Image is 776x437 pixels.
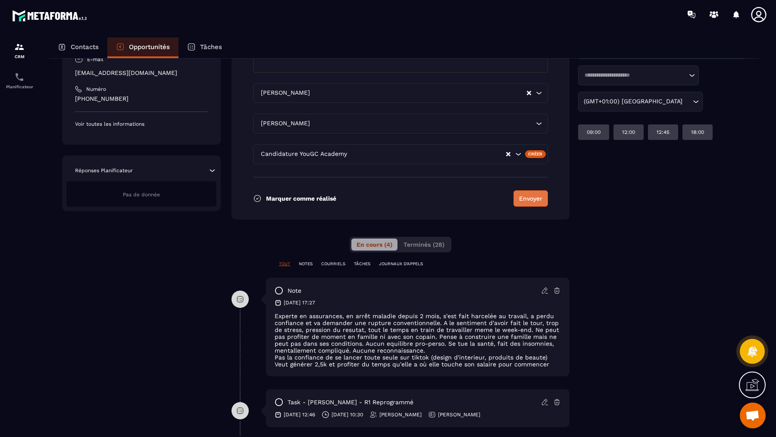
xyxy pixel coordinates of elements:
[657,129,670,136] p: 12:45
[332,411,363,418] p: [DATE] 10:30
[2,65,37,96] a: schedulerschedulerPlanificateur
[299,261,313,267] p: NOTES
[266,195,336,202] p: Marquer comme réalisé
[259,149,349,159] span: Candidature YouGC Academy
[2,54,37,59] p: CRM
[506,151,510,158] button: Clear Selected
[354,261,370,267] p: TÂCHES
[12,8,90,24] img: logo
[438,411,480,418] p: [PERSON_NAME]
[259,119,312,128] span: [PERSON_NAME]
[275,361,561,368] p: Veut générer 2,5k et profiter du temps qu'elle a où elle touche son salaire pour commencer
[2,35,37,65] a: formationformationCRM
[253,114,548,133] div: Search for option
[284,411,315,418] p: [DATE] 12:46
[275,354,561,361] p: Pas la confiance de se lancer toute seule sur tiktok (design d'interieur, produits de beaute)
[178,37,231,58] a: Tâches
[87,56,103,63] p: E-mail
[49,37,107,58] a: Contacts
[578,65,699,85] div: Search for option
[398,239,450,251] button: Terminés (28)
[284,299,315,306] p: [DATE] 17:27
[200,43,222,51] p: Tâches
[312,88,526,98] input: Search for option
[321,261,345,267] p: COURRIELS
[349,149,505,159] input: Search for option
[691,129,704,136] p: 18:00
[379,261,423,267] p: JOURNAUX D'APPELS
[582,71,687,80] input: Search for option
[75,69,208,77] p: [EMAIL_ADDRESS][DOMAIN_NAME]
[288,287,301,295] p: note
[253,83,548,103] div: Search for option
[253,144,548,164] div: Search for option
[14,42,25,52] img: formation
[527,90,531,96] button: Clear Selected
[404,241,444,248] span: Terminés (28)
[684,97,691,106] input: Search for option
[582,97,684,106] span: (GMT+01:00) [GEOGRAPHIC_DATA]
[14,72,25,82] img: scheduler
[279,261,290,267] p: TOUT
[622,129,635,136] p: 12:00
[86,86,106,93] p: Numéro
[357,241,392,248] span: En cours (4)
[740,403,766,428] div: Ouvrir le chat
[587,129,601,136] p: 09:00
[513,190,548,207] button: Envoyer
[2,84,37,89] p: Planificateur
[288,398,413,406] p: task - [PERSON_NAME] - R1 Reprogrammé
[275,313,561,354] p: Experte en assurances, en arrêt maladie depuis 2 mois, s'est fait harcelée au travail, a perdu co...
[123,192,160,198] span: Pas de donnée
[75,167,133,174] p: Réponses Planificateur
[75,95,208,103] p: [PHONE_NUMBER]
[379,411,422,418] p: [PERSON_NAME]
[525,150,546,158] div: Créer
[107,37,178,58] a: Opportunités
[312,119,534,128] input: Search for option
[259,88,312,98] span: [PERSON_NAME]
[578,92,703,112] div: Search for option
[129,43,170,51] p: Opportunités
[351,239,397,251] button: En cours (4)
[71,43,99,51] p: Contacts
[75,121,208,127] p: Voir toutes les informations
